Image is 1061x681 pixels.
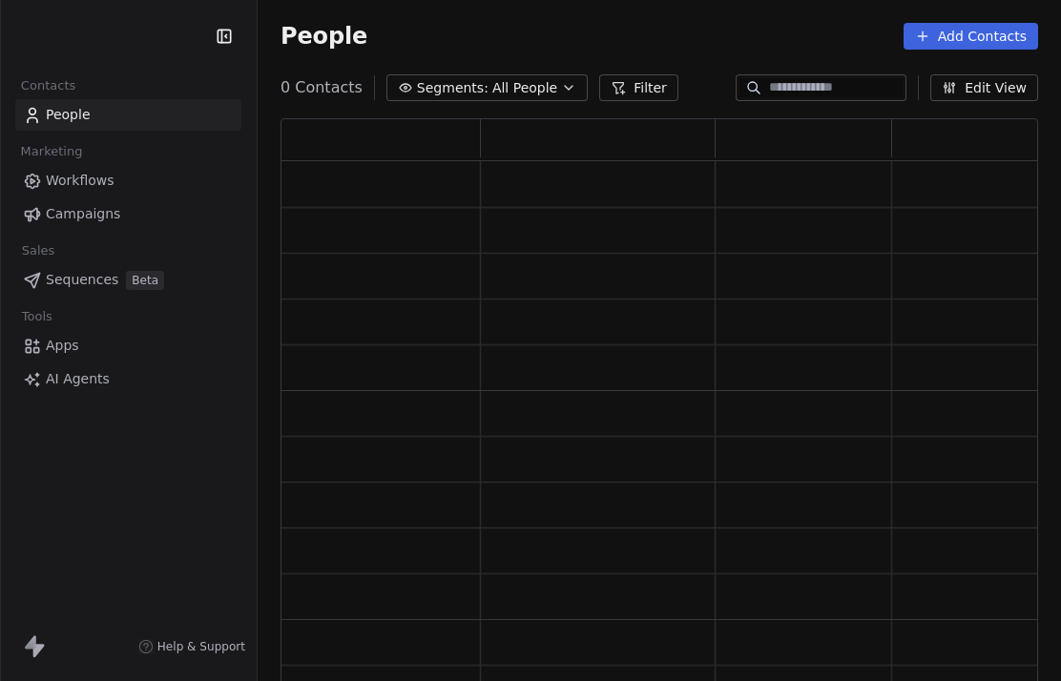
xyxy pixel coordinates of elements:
[46,336,79,356] span: Apps
[15,198,241,230] a: Campaigns
[15,330,241,361] a: Apps
[13,237,63,265] span: Sales
[46,270,118,290] span: Sequences
[46,369,110,389] span: AI Agents
[15,99,241,131] a: People
[15,165,241,196] a: Workflows
[126,271,164,290] span: Beta
[46,105,91,125] span: People
[46,171,114,191] span: Workflows
[281,76,363,99] span: 0 Contacts
[13,302,60,331] span: Tools
[12,72,84,100] span: Contacts
[417,78,489,98] span: Segments:
[930,74,1038,101] button: Edit View
[46,204,120,224] span: Campaigns
[12,137,91,166] span: Marketing
[492,78,557,98] span: All People
[904,23,1038,50] button: Add Contacts
[15,264,241,296] a: SequencesBeta
[138,639,245,654] a: Help & Support
[15,363,241,395] a: AI Agents
[157,639,245,654] span: Help & Support
[599,74,678,101] button: Filter
[281,22,367,51] span: People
